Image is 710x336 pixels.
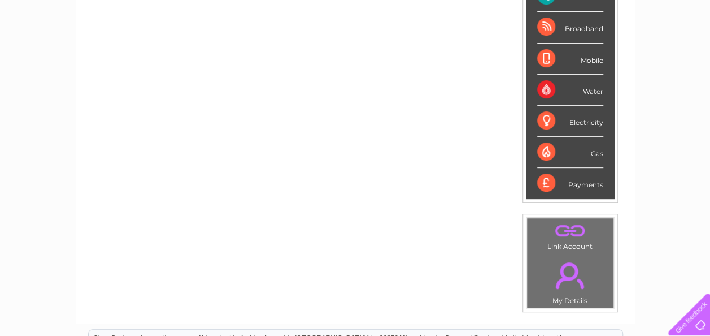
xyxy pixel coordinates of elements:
a: Blog [612,48,628,57]
img: logo.png [25,29,82,64]
a: Log out [673,48,699,57]
td: Link Account [526,218,614,253]
div: Gas [537,137,603,168]
a: Telecoms [571,48,605,57]
a: . [530,221,611,241]
td: My Details [526,253,614,308]
div: Mobile [537,44,603,75]
div: Broadband [537,12,603,43]
div: Water [537,75,603,106]
a: Energy [539,48,564,57]
div: Payments [537,168,603,199]
div: Clear Business is a trading name of Verastar Limited (registered in [GEOGRAPHIC_DATA] No. 3667643... [89,6,622,55]
div: Electricity [537,106,603,137]
a: . [530,256,611,295]
a: 0333 014 3131 [497,6,575,20]
a: Contact [635,48,663,57]
a: Water [511,48,533,57]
